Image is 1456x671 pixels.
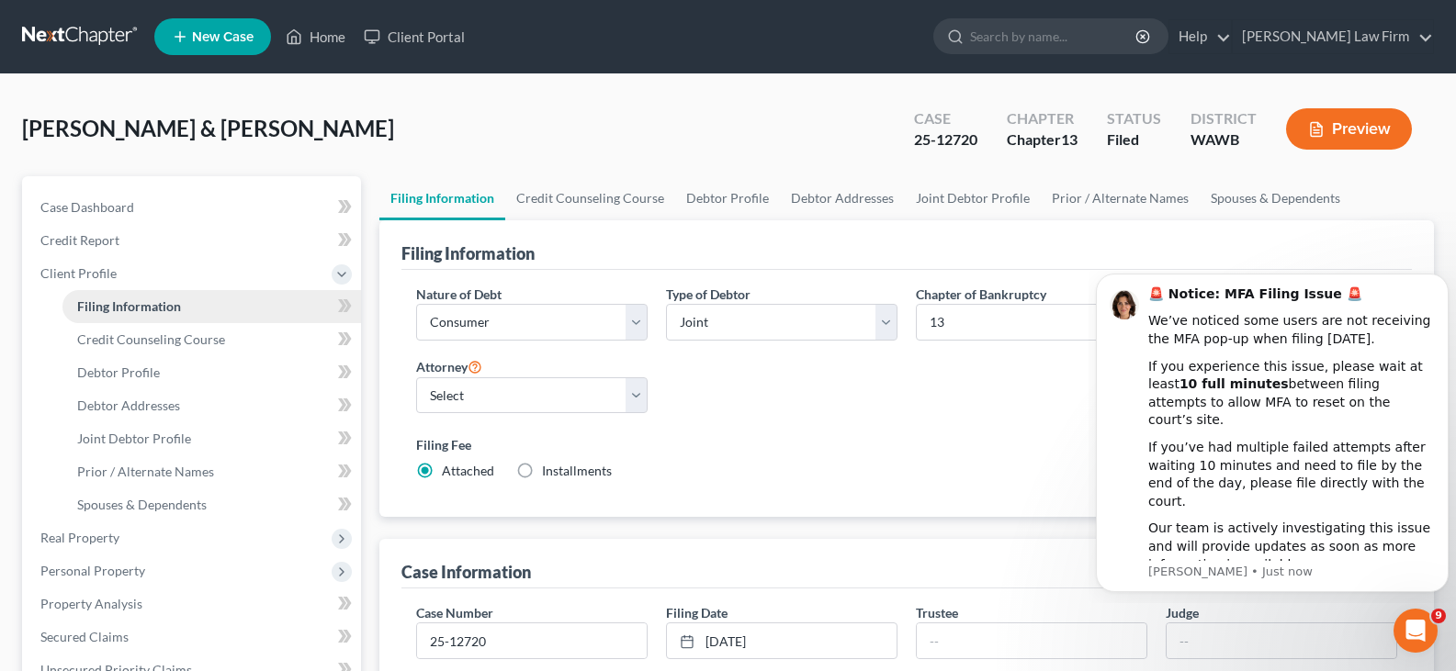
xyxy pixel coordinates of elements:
div: Chapter [1007,129,1078,151]
div: WAWB [1191,129,1257,151]
input: -- [1167,623,1396,658]
a: [DATE] [667,623,897,658]
span: New Case [192,30,254,44]
div: Chapter [1007,108,1078,129]
span: Attached [442,463,494,478]
span: Property Analysis [40,596,142,611]
span: Case Dashboard [40,199,134,215]
label: Type of Debtor [666,285,751,304]
a: Debtor Addresses [62,389,361,422]
span: Joint Debtor Profile [77,431,191,446]
span: Debtor Addresses [77,397,180,413]
label: Chapter of Bankruptcy [916,285,1046,304]
a: Secured Claims [26,621,361,654]
a: Property Analysis [26,587,361,621]
div: Status [1107,108,1161,129]
a: Prior / Alternate Names [62,455,361,488]
span: Debtor Profile [77,364,160,380]
input: -- [917,623,1146,658]
button: Preview [1286,108,1412,150]
a: Credit Counseling Course [505,176,675,220]
a: Debtor Addresses [780,176,905,220]
a: Debtor Profile [675,176,780,220]
label: Trustee [916,603,958,622]
a: Home [277,20,355,53]
span: Spouses & Dependents [77,497,207,512]
a: Joint Debtor Profile [62,422,361,455]
a: Case Dashboard [26,191,361,224]
div: Filing Information [401,242,535,264]
div: Case Information [401,561,531,583]
a: Debtor Profile [62,356,361,389]
a: Filing Information [379,176,505,220]
label: Filing Date [666,603,728,622]
iframe: Intercom live chat [1394,609,1438,653]
label: Nature of Debt [416,285,502,304]
div: 25-12720 [914,129,977,151]
a: Spouses & Dependents [62,488,361,521]
span: 13 [1061,130,1078,148]
a: Credit Report [26,224,361,257]
a: Prior / Alternate Names [1041,176,1200,220]
iframe: Intercom notifications message [1089,271,1456,603]
input: Search by name... [970,19,1138,53]
span: Credit Counseling Course [77,331,225,347]
div: Filed [1107,129,1161,151]
div: Case [914,108,977,129]
span: Prior / Alternate Names [77,464,214,479]
span: Secured Claims [40,629,129,644]
input: Enter case number... [417,623,647,658]
a: Help [1169,20,1231,53]
div: District [1191,108,1257,129]
label: Filing Fee [416,435,1397,454]
a: Joint Debtor Profile [905,176,1041,220]
span: Client Profile [40,265,117,281]
label: Attorney [416,355,482,377]
span: Personal Property [40,563,145,578]
span: Installments [542,463,612,478]
a: Client Portal [355,20,474,53]
span: Credit Report [40,232,119,248]
label: Judge [1166,603,1199,622]
a: Filing Information [62,290,361,323]
span: Real Property [40,530,119,545]
span: [PERSON_NAME] & [PERSON_NAME] [22,115,394,141]
span: Filing Information [77,298,181,314]
span: 9 [1431,609,1446,623]
label: Case Number [416,603,493,622]
a: Spouses & Dependents [1200,176,1351,220]
a: Credit Counseling Course [62,323,361,356]
a: [PERSON_NAME] Law Firm [1233,20,1433,53]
